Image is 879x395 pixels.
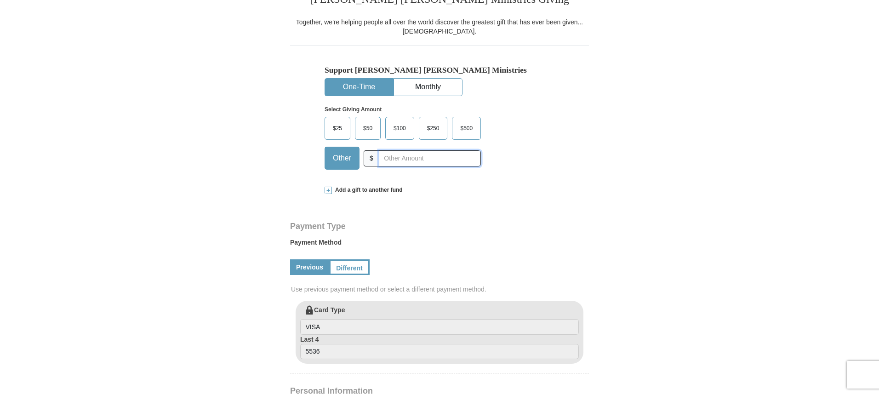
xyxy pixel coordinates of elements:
span: $ [364,150,379,166]
a: Different [329,259,370,275]
input: Other Amount [379,150,481,166]
h4: Personal Information [290,387,589,395]
button: One-Time [325,79,393,96]
label: Last 4 [300,335,579,360]
input: Last 4 [300,344,579,360]
label: Payment Method [290,238,589,252]
span: $500 [456,121,477,135]
span: $100 [389,121,411,135]
button: Monthly [394,79,462,96]
strong: Select Giving Amount [325,106,382,113]
span: Add a gift to another fund [332,186,403,194]
input: Card Type [300,319,579,335]
h4: Payment Type [290,223,589,230]
h5: Support [PERSON_NAME] [PERSON_NAME] Ministries [325,65,554,75]
span: $250 [422,121,444,135]
label: Card Type [300,305,579,335]
span: Other [328,151,356,165]
a: Previous [290,259,329,275]
span: Use previous payment method or select a different payment method. [291,285,590,294]
div: Together, we're helping people all over the world discover the greatest gift that has ever been g... [290,17,589,36]
span: $25 [328,121,347,135]
span: $50 [359,121,377,135]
